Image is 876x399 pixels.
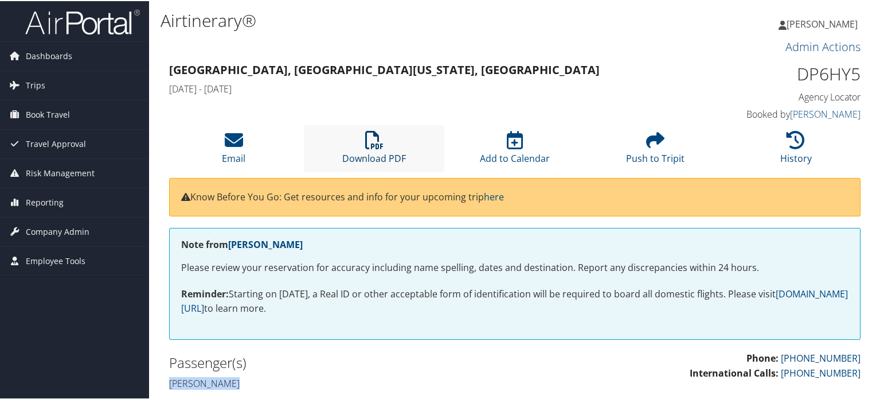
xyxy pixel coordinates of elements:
a: History [780,136,812,164]
span: Reporting [26,187,64,216]
a: Push to Tripit [626,136,685,164]
a: Email [222,136,245,164]
h1: Airtinerary® [161,7,633,32]
h4: [DATE] - [DATE] [169,82,683,94]
p: Know Before You Go: Get resources and info for your upcoming trip [181,189,848,204]
span: Risk Management [26,158,95,187]
span: Dashboards [26,41,72,69]
a: [PHONE_NUMBER] [781,366,861,378]
a: Download PDF [342,136,406,164]
p: Please review your reservation for accuracy including name spelling, dates and destination. Repor... [181,259,848,274]
a: [PERSON_NAME] [790,107,861,119]
h1: DP6HY5 [701,61,861,85]
a: [PERSON_NAME] [228,237,303,250]
h2: Passenger(s) [169,352,506,371]
span: Trips [26,70,45,99]
strong: Reminder: [181,286,229,299]
h4: [PERSON_NAME] [169,376,506,389]
a: here [484,189,504,202]
a: Add to Calendar [480,136,550,164]
a: [PERSON_NAME] [779,6,869,40]
h4: Booked by [701,107,861,119]
p: Starting on [DATE], a Real ID or other acceptable form of identification will be required to boar... [181,286,848,315]
span: Book Travel [26,99,70,128]
span: Travel Approval [26,129,86,157]
img: airportal-logo.png [25,7,140,34]
a: [PHONE_NUMBER] [781,351,861,363]
span: Company Admin [26,216,89,245]
span: Employee Tools [26,246,85,274]
h4: Agency Locator [701,90,861,102]
a: Admin Actions [785,38,861,53]
strong: Note from [181,237,303,250]
strong: International Calls: [690,366,779,378]
strong: [GEOGRAPHIC_DATA], [GEOGRAPHIC_DATA] [US_STATE], [GEOGRAPHIC_DATA] [169,61,600,76]
strong: Phone: [746,351,779,363]
span: [PERSON_NAME] [787,17,858,29]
